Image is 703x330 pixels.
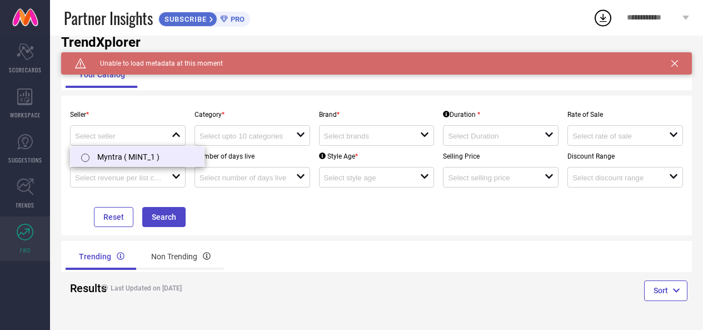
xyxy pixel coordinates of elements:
input: Select seller [75,132,162,140]
span: WORKSPACE [10,111,41,119]
button: Reset [94,207,133,227]
input: Select upto 10 categories [200,132,286,140]
div: Non Trending [138,243,224,270]
span: FWD [20,246,31,254]
p: Number of days live [195,152,310,160]
div: Your Catalog [66,61,138,88]
div: Open download list [593,8,613,28]
button: Sort [644,280,687,301]
span: SUBSCRIBE [159,15,210,23]
div: Style Age [319,152,358,160]
span: Partner Insights [64,7,153,29]
input: Select style age [324,174,411,182]
h4: Last Updated on [DATE] [96,284,342,292]
span: PRO [228,15,245,23]
input: Select selling price [448,174,535,182]
li: Myntra ( MINT_1 ) [71,146,204,166]
h2: Results [70,282,87,295]
span: SUGGESTIONS [8,156,42,164]
input: Select discount range [572,174,659,182]
span: Unable to load metadata at this moment [86,60,223,67]
span: SCORECARDS [9,66,42,74]
h1: TrendXplorer [61,35,692,50]
p: Selling Price [443,152,559,160]
a: SUBSCRIBEPRO [158,9,250,27]
button: Search [142,207,186,227]
input: Select revenue per list count [75,174,162,182]
input: Select Duration [448,132,535,140]
p: Rate of Sale [567,111,683,119]
input: Select number of days live [200,174,286,182]
input: Select rate of sale [572,132,659,140]
p: Seller [70,111,186,119]
p: Discount Range [567,152,683,160]
div: Trending [66,243,138,270]
div: Duration [443,111,480,119]
input: Select brands [324,132,411,140]
span: TRENDS [16,201,34,209]
p: Brand [319,111,435,119]
p: Category [195,111,310,119]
